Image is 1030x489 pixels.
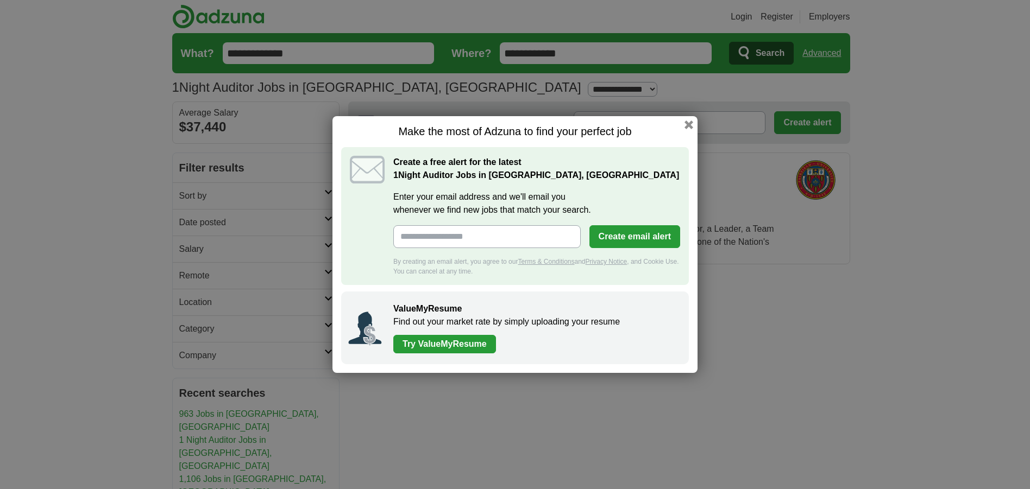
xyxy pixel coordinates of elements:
[393,302,678,315] h2: ValueMyResume
[393,315,678,328] p: Find out your market rate by simply uploading your resume
[393,170,679,180] strong: Night Auditor Jobs in [GEOGRAPHIC_DATA], [GEOGRAPHIC_DATA]
[393,190,680,217] label: Enter your email address and we'll email you whenever we find new jobs that match your search.
[589,225,680,248] button: Create email alert
[518,258,574,265] a: Terms & Conditions
[341,125,689,138] h1: Make the most of Adzuna to find your perfect job
[586,258,627,265] a: Privacy Notice
[393,257,680,276] div: By creating an email alert, you agree to our and , and Cookie Use. You can cancel at any time.
[350,156,385,183] img: icon_email.svg
[393,156,680,182] h2: Create a free alert for the latest
[393,169,398,182] span: 1
[393,335,496,353] a: Try ValueMyResume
